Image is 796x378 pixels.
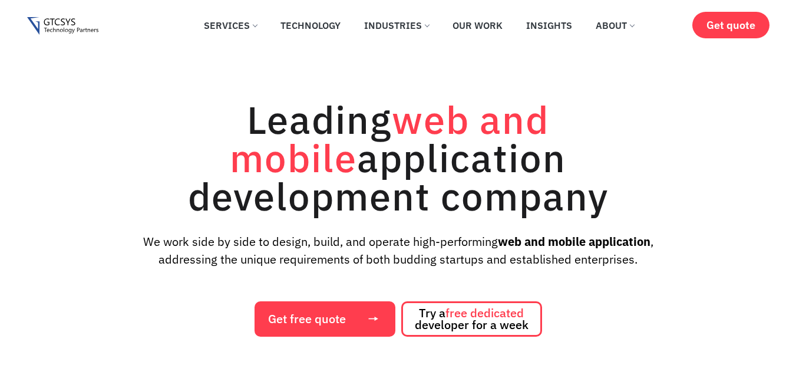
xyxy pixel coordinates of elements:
span: free dedicated [445,305,524,321]
a: Technology [272,12,349,38]
h1: Leading application development company [133,100,663,215]
a: Get quote [692,12,769,38]
a: Our Work [444,12,511,38]
a: Insights [517,12,581,38]
a: Try afree dedicated developer for a week [401,301,542,337]
span: Get quote [706,19,755,31]
span: Get free quote [268,313,346,325]
p: We work side by side to design, build, and operate high-performing , addressing the unique requir... [116,233,681,268]
span: Try a developer for a week [415,307,529,331]
a: Industries [355,12,438,38]
a: Services [195,12,266,38]
img: Gtcsys logo [27,17,98,35]
span: web and mobile [230,94,549,183]
a: About [587,12,643,38]
a: Get free quote [255,301,395,337]
strong: web and mobile application [498,234,650,249]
